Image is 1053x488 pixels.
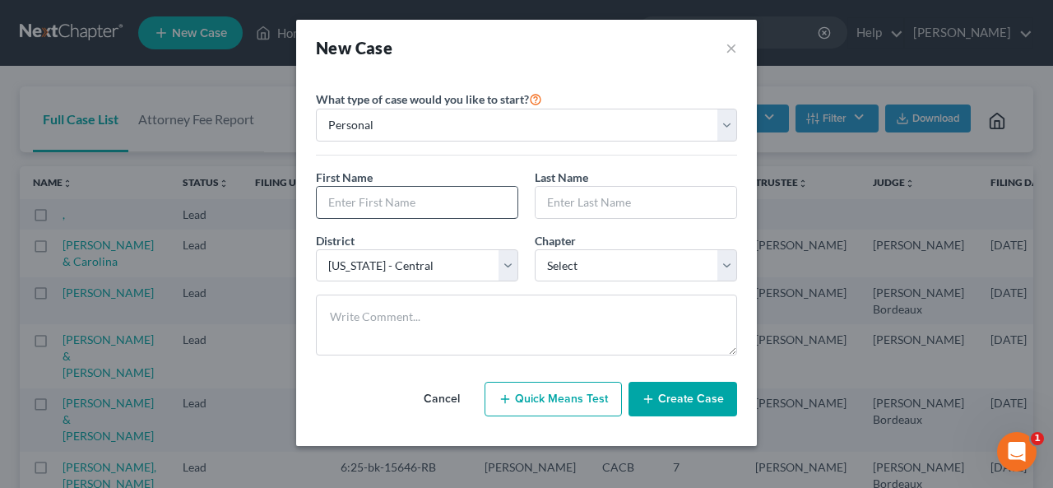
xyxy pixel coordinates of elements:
button: Quick Means Test [485,382,622,416]
input: Enter First Name [317,187,517,218]
iframe: Intercom live chat [997,432,1037,472]
button: Cancel [406,383,478,416]
span: 1 [1031,432,1044,445]
button: Create Case [629,382,737,416]
span: First Name [316,170,373,184]
input: Enter Last Name [536,187,736,218]
strong: New Case [316,38,392,58]
span: Last Name [535,170,588,184]
span: Chapter [535,234,576,248]
label: What type of case would you like to start? [316,89,542,109]
button: × [726,36,737,59]
span: District [316,234,355,248]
